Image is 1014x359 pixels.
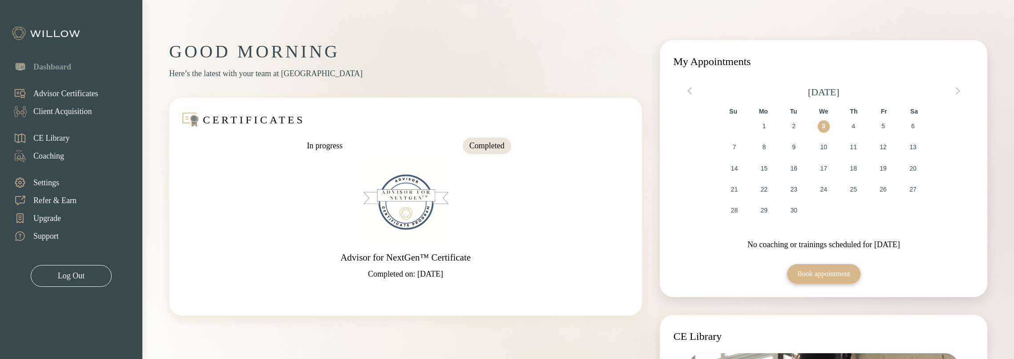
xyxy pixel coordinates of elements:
div: Choose Tuesday, September 30th, 2025 [788,204,800,216]
div: Choose Sunday, September 28th, 2025 [728,204,740,216]
div: Refer & Earn [33,195,77,207]
div: Su [727,106,739,118]
button: Next Month [951,84,965,98]
div: Choose Thursday, September 18th, 2025 [848,163,860,175]
img: Willow [11,26,82,41]
div: Choose Wednesday, September 24th, 2025 [818,184,830,196]
div: Book appointment [797,269,850,279]
div: Dashboard [33,61,71,73]
div: Advisor Certificates [33,88,98,100]
a: CE Library [4,129,69,147]
a: Upgrade [4,209,77,227]
a: Settings [4,174,77,192]
div: Settings [33,177,59,189]
div: [DATE] [673,86,974,98]
div: Choose Friday, September 26th, 2025 [877,184,889,196]
div: Log Out [58,270,85,282]
div: CE Library [33,132,69,144]
div: Choose Tuesday, September 16th, 2025 [788,163,800,175]
div: Completed on: [DATE] [368,268,443,280]
div: Th [848,106,860,118]
div: Choose Sunday, September 21st, 2025 [728,184,740,196]
div: Mo [757,106,769,118]
button: Previous Month [683,84,697,98]
div: Choose Tuesday, September 2nd, 2025 [788,120,800,132]
div: Completed [469,140,505,152]
div: Choose Saturday, September 6th, 2025 [907,120,919,132]
div: CERTIFICATES [203,113,305,127]
a: Refer & Earn [4,192,77,209]
div: Choose Tuesday, September 23rd, 2025 [788,184,800,196]
div: GOOD MORNING [169,40,642,63]
div: Client Acquisition [33,106,92,118]
div: Choose Monday, September 29th, 2025 [758,204,770,216]
div: We [818,106,830,118]
div: Choose Friday, September 12th, 2025 [877,141,889,153]
div: Choose Monday, September 1st, 2025 [758,120,770,132]
div: No coaching or trainings scheduled for [DATE] [673,239,974,251]
div: Choose Monday, September 15th, 2025 [758,163,770,175]
div: Choose Sunday, September 7th, 2025 [728,141,740,153]
div: Advisor for NextGen™ Certificate [340,250,471,265]
a: Client Acquisition [4,102,98,120]
div: CE Library [673,328,974,344]
div: Tu [788,106,800,118]
div: Support [33,230,59,242]
div: Upgrade [33,212,61,224]
img: Advisor for NextGen™ Certificate Badge [361,158,450,247]
div: Choose Wednesday, September 3rd, 2025 [818,120,830,132]
div: Choose Monday, September 22nd, 2025 [758,184,770,196]
a: Dashboard [4,58,71,76]
div: Choose Sunday, September 14th, 2025 [728,163,740,175]
a: Coaching [4,147,69,165]
div: Choose Saturday, September 20th, 2025 [907,163,919,175]
div: Fr [878,106,890,118]
div: Choose Friday, September 19th, 2025 [877,163,889,175]
div: Coaching [33,150,64,162]
div: Choose Thursday, September 25th, 2025 [848,184,860,196]
div: Choose Wednesday, September 17th, 2025 [818,163,830,175]
div: Choose Friday, September 5th, 2025 [877,120,889,132]
div: Choose Thursday, September 11th, 2025 [848,141,860,153]
div: Sa [908,106,920,118]
div: Choose Wednesday, September 10th, 2025 [818,141,830,153]
div: Here’s the latest with your team at [GEOGRAPHIC_DATA] [169,68,642,80]
div: Choose Saturday, September 13th, 2025 [907,141,919,153]
a: Advisor Certificates [4,85,98,102]
div: Choose Monday, September 8th, 2025 [758,141,770,153]
div: My Appointments [673,53,974,69]
div: Choose Saturday, September 27th, 2025 [907,184,919,196]
div: month 2025-09 [676,120,971,225]
div: Choose Tuesday, September 9th, 2025 [788,141,800,153]
div: Choose Thursday, September 4th, 2025 [848,120,860,132]
div: In progress [307,140,343,152]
